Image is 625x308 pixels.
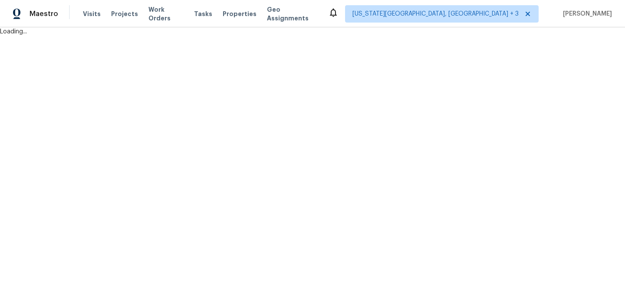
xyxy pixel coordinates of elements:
[83,10,101,18] span: Visits
[559,10,612,18] span: [PERSON_NAME]
[30,10,58,18] span: Maestro
[148,5,184,23] span: Work Orders
[267,5,318,23] span: Geo Assignments
[111,10,138,18] span: Projects
[352,10,519,18] span: [US_STATE][GEOGRAPHIC_DATA], [GEOGRAPHIC_DATA] + 3
[194,11,212,17] span: Tasks
[223,10,257,18] span: Properties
